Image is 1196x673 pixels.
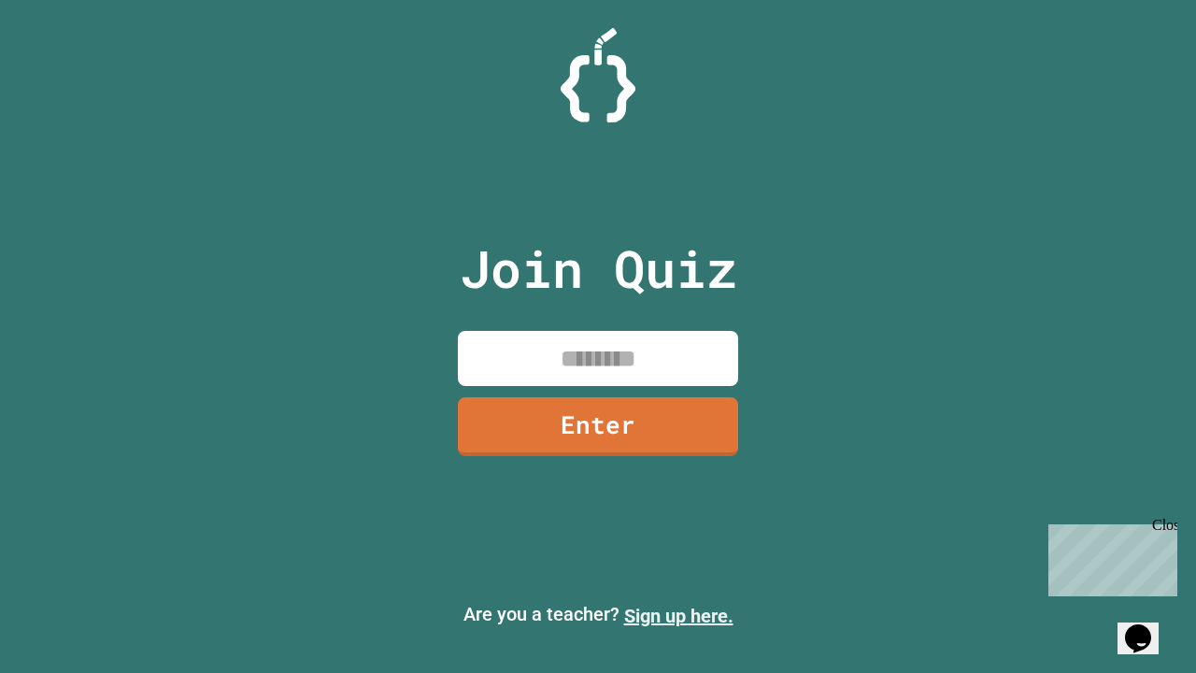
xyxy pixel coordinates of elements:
a: Enter [458,397,738,456]
div: Chat with us now!Close [7,7,129,119]
img: Logo.svg [561,28,635,122]
iframe: chat widget [1041,517,1177,596]
iframe: chat widget [1118,598,1177,654]
p: Join Quiz [460,230,737,308]
a: Sign up here. [624,605,733,627]
p: Are you a teacher? [15,600,1181,630]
